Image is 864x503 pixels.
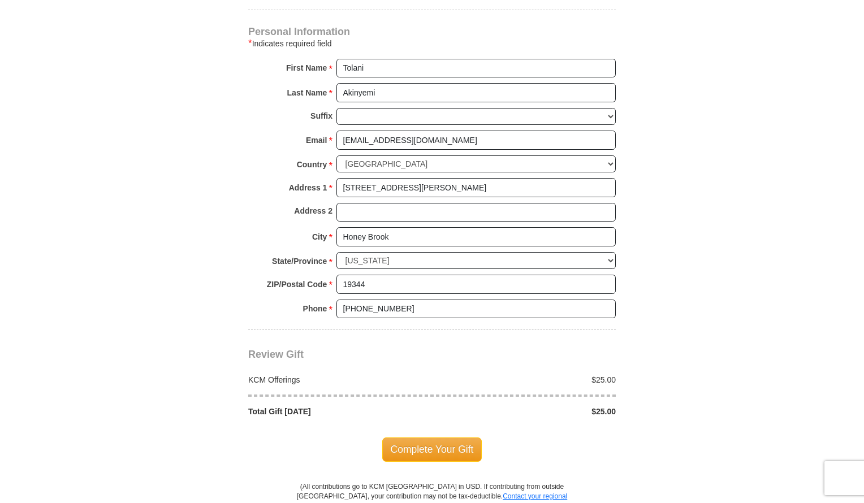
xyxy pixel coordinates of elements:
[272,253,327,269] strong: State/Province
[312,229,327,245] strong: City
[303,301,327,316] strong: Phone
[243,374,433,385] div: KCM Offerings
[243,406,433,417] div: Total Gift [DATE]
[382,437,482,461] span: Complete Your Gift
[287,85,327,101] strong: Last Name
[267,276,327,292] strong: ZIP/Postal Code
[248,37,616,50] div: Indicates required field
[286,60,327,76] strong: First Name
[248,349,304,360] span: Review Gift
[432,406,622,417] div: $25.00
[294,203,332,219] strong: Address 2
[306,132,327,148] strong: Email
[248,27,616,36] h4: Personal Information
[297,157,327,172] strong: Country
[310,108,332,124] strong: Suffix
[432,374,622,385] div: $25.00
[289,180,327,196] strong: Address 1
